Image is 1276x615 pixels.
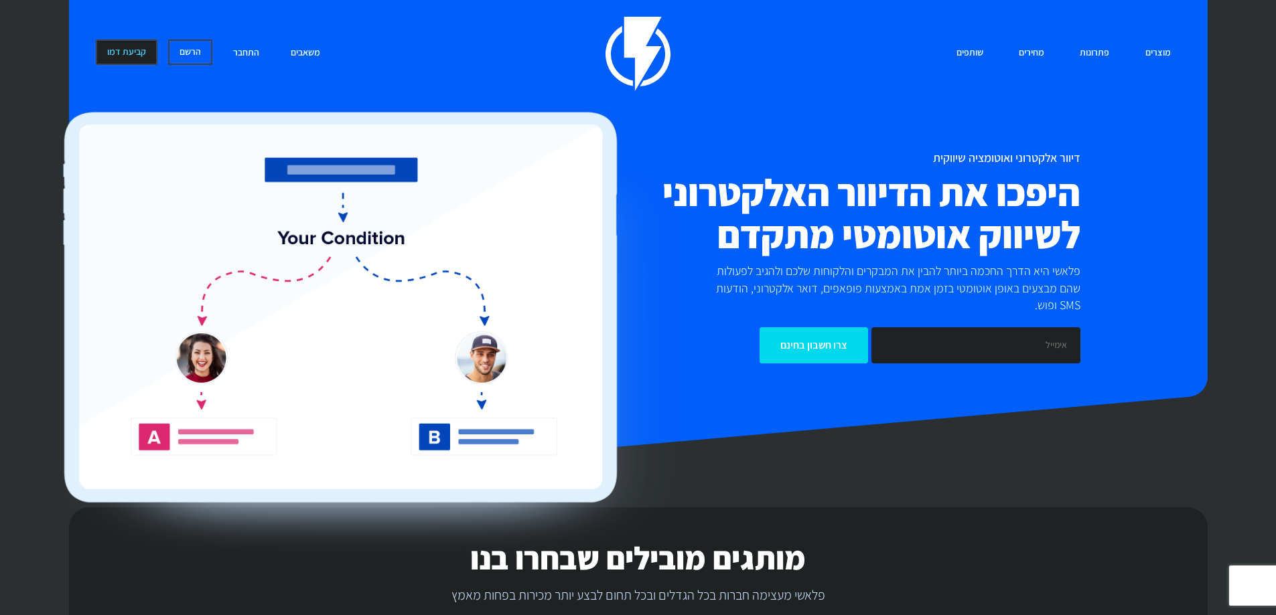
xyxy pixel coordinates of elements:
[69,586,1208,604] p: פלאשי מעצימה חברות בכל הגדלים ובכל תחום לבצע יותר מכירות בפחות מאמץ
[223,39,269,68] a: התחבר
[281,39,330,68] a: משאבים
[760,327,868,363] input: צרו חשבון בחינם
[1135,39,1181,68] a: מוצרים
[871,327,1080,363] input: אימייל
[693,262,1080,314] p: פלאשי היא הדרך החכמה ביותר להבין את המבקרים והלקוחות שלכם ולהגיב לפעולות שהם מבצעים באופן אוטומטי...
[1070,39,1119,68] a: פתרונות
[558,151,1080,165] h1: דיוור אלקטרוני ואוטומציה שיווקית
[558,171,1080,256] h2: היפכו את הדיוור האלקטרוני לשיווק אוטומטי מתקדם
[69,541,1208,576] h2: מותגים מובילים שבחרו בנו
[168,39,212,65] a: הרשם
[1009,39,1054,68] a: מחירים
[96,39,157,65] a: קביעת דמו
[946,39,993,68] a: שותפים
